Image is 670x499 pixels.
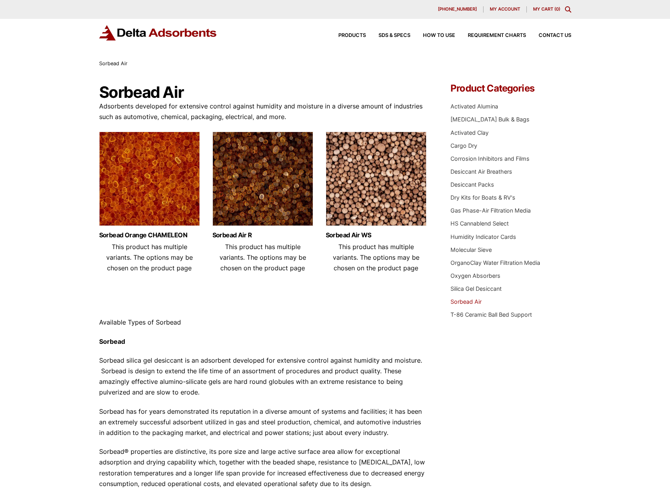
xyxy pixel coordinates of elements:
span: Products [338,33,366,38]
a: Requirement Charts [455,33,526,38]
div: Toggle Modal Content [565,6,571,13]
a: [PHONE_NUMBER] [432,6,484,13]
span: 0 [556,6,559,12]
span: Sorbead Air [99,61,127,66]
h4: Product Categories [450,84,571,93]
a: Humidity Indicator Cards [450,233,516,240]
strong: Sorbead [99,338,125,345]
a: Cargo Dry [450,142,477,149]
span: Contact Us [539,33,571,38]
a: Activated Alumina [450,103,498,110]
p: Sorbead silica gel desiccant is an adsorbent developed for extensive control against humidity and... [99,355,427,398]
a: HS Cannablend Select [450,220,509,227]
span: [PHONE_NUMBER] [438,7,477,11]
span: Requirement Charts [468,33,526,38]
a: Sorbead Air R [212,232,313,238]
a: Products [326,33,366,38]
p: Sorbead® properties are distinctive, its pore size and large active surface area allow for except... [99,446,427,489]
a: Activated Clay [450,129,489,136]
a: Desiccant Air Breathers [450,168,512,175]
a: OrganoClay Water Filtration Media [450,259,540,266]
a: Sorbead Orange CHAMELEON [99,232,200,238]
span: My account [490,7,520,11]
a: SDS & SPECS [366,33,410,38]
p: Available Types of Sorbead [99,317,427,328]
a: T-86 Ceramic Ball Bed Support [450,311,532,318]
p: Sorbead has for years demonstrated its reputation in a diverse amount of systems and facilities; ... [99,406,427,438]
a: Corrosion Inhibitors and Films [450,155,530,162]
a: Dry Kits for Boats & RV's [450,194,515,201]
a: Oxygen Absorbers [450,272,500,279]
span: This product has multiple variants. The options may be chosen on the product page [220,243,306,272]
a: How to Use [410,33,455,38]
span: This product has multiple variants. The options may be chosen on the product page [106,243,193,272]
span: This product has multiple variants. The options may be chosen on the product page [333,243,419,272]
a: Desiccant Packs [450,181,494,188]
span: SDS & SPECS [378,33,410,38]
a: Gas Phase-Air Filtration Media [450,207,531,214]
span: How to Use [423,33,455,38]
a: Silica Gel Desiccant [450,285,502,292]
a: Sorbead Air WS [326,232,426,238]
p: Adsorbents developed for extensive control against humidity and moisture in a diverse amount of i... [99,101,427,122]
a: My Cart (0) [533,6,560,12]
a: Contact Us [526,33,571,38]
a: Molecular Sieve [450,246,492,253]
a: Sorbead Air [450,298,482,305]
h1: Sorbead Air [99,84,427,101]
img: Delta Adsorbents [99,25,217,40]
a: My account [484,6,527,13]
a: [MEDICAL_DATA] Bulk & Bags [450,116,530,123]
